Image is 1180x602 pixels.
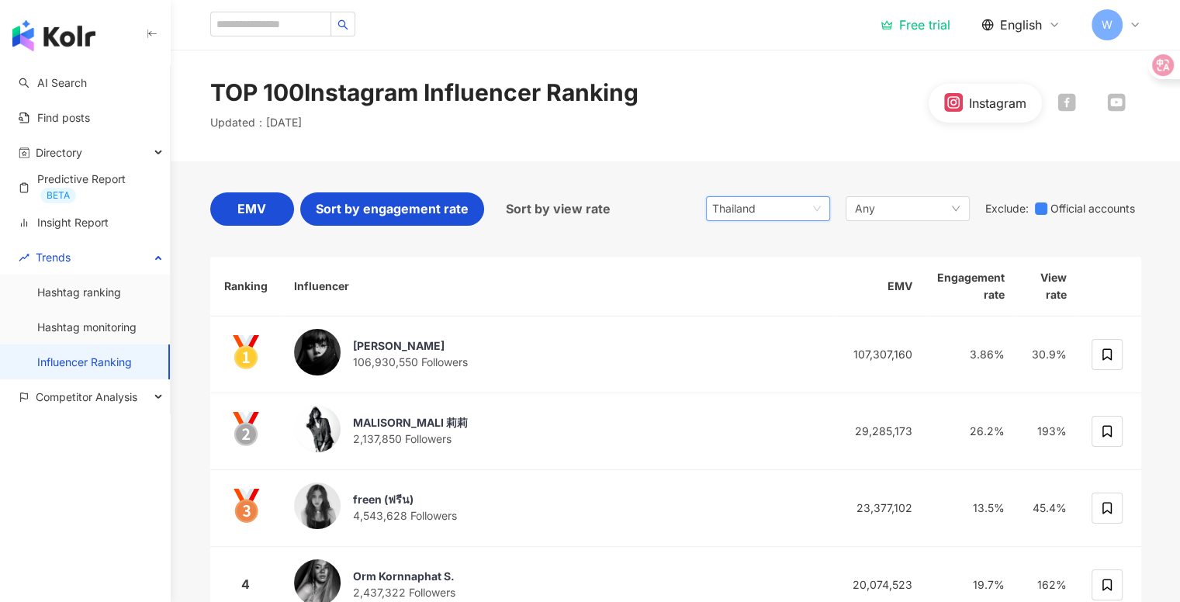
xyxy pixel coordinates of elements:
th: Ranking [210,257,282,317]
a: Insight Report [19,215,109,230]
span: rise [19,252,29,263]
span: 2,137,850 Followers [353,432,452,445]
a: KOL AvatarMALISORN_MALI 莉莉2,137,850 Followers [294,406,819,457]
img: KOL Avatar [294,483,341,529]
span: Directory [36,135,82,170]
div: 45.4% [1029,500,1067,517]
span: Sort by view rate [506,199,611,219]
span: Sort by engagement rate [316,199,469,219]
a: Influencer Ranking [37,355,132,370]
div: 20,074,523 [844,576,912,593]
span: 106,930,550 Followers [353,355,468,368]
span: 4,543,628 Followers [353,509,457,522]
div: [PERSON_NAME] [353,338,468,354]
p: Updated ： [DATE] [210,115,302,130]
div: 19.7% [937,576,1005,593]
div: Thailand [712,197,763,220]
a: Free trial [881,17,950,33]
div: 30.9% [1029,346,1067,363]
div: MALISORN_MALI 莉莉 [353,415,468,431]
span: 2,437,322 Followers [353,586,455,599]
span: search [337,19,348,30]
span: EMV [237,199,266,219]
img: KOL Avatar [294,406,341,452]
span: Official accounts [1047,200,1141,217]
div: 107,307,160 [844,346,912,363]
a: KOL Avatar[PERSON_NAME]106,930,550 Followers [294,329,819,380]
a: Hashtag monitoring [37,320,137,335]
img: KOL Avatar [294,329,341,375]
a: Find posts [19,110,90,126]
div: Instagram [969,95,1026,112]
div: Orm Kornnaphat S. [353,569,455,584]
div: 4 [223,575,269,594]
div: 26.2% [937,423,1005,440]
span: Exclude : [985,202,1029,215]
a: searchAI Search [19,75,87,91]
div: 23,377,102 [844,500,912,517]
th: View rate [1017,257,1079,317]
a: Predictive ReportBETA [19,171,157,203]
div: 162% [1029,576,1067,593]
div: 3.86% [937,346,1005,363]
div: TOP 100 Instagram Influencer Ranking [210,76,638,109]
div: 13.5% [937,500,1005,517]
div: 29,285,173 [844,423,912,440]
a: Hashtag ranking [37,285,121,300]
span: down [951,204,960,213]
th: Engagement rate [925,257,1017,317]
span: Trends [36,240,71,275]
th: EMV [832,257,925,317]
span: English [1000,16,1042,33]
th: Influencer [282,257,832,317]
a: KOL Avatarfreen (ฟรีน)4,543,628 Followers [294,483,819,534]
span: W [1102,16,1113,33]
div: freen (ฟรีน) [353,492,457,507]
img: logo [12,20,95,51]
span: Competitor Analysis [36,379,137,414]
div: 193% [1029,423,1067,440]
span: Any [855,200,875,217]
